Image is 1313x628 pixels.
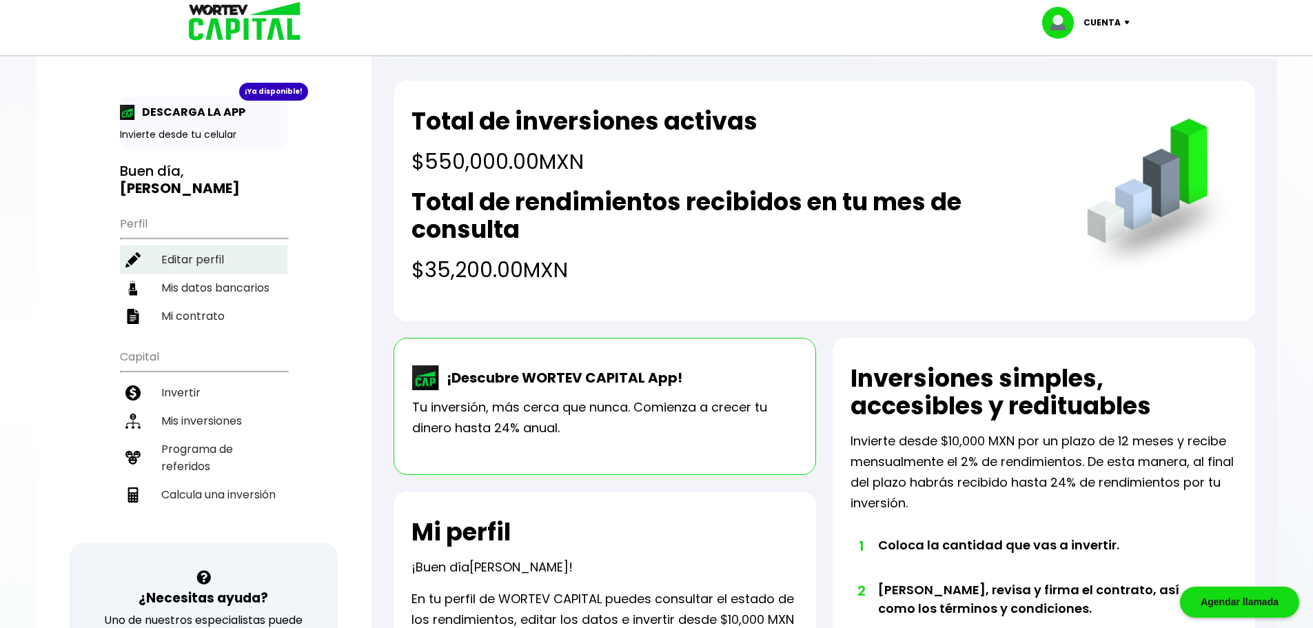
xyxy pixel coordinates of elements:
[411,108,757,135] h2: Total de inversiones activas
[1083,12,1121,33] p: Cuenta
[120,163,287,197] h3: Buen día,
[851,431,1237,514] p: Invierte desde $10,000 MXN por un plazo de 12 meses y recibe mensualmente el 2% de rendimientos. ...
[125,450,141,465] img: recomiendanos-icon.9b8e9327.svg
[857,536,864,556] span: 1
[878,536,1199,580] li: Coloca la cantidad que vas a invertir.
[1180,587,1299,618] div: Agendar llamada
[411,518,511,546] h2: Mi perfil
[411,557,573,578] p: ¡Buen día !
[125,414,141,429] img: inversiones-icon.6695dc30.svg
[120,302,287,330] a: Mi contrato
[411,254,1059,285] h4: $35,200.00 MXN
[239,83,308,101] div: ¡Ya disponible!
[851,365,1237,420] h2: Inversiones simples, accesibles y redituables
[120,245,287,274] a: Editar perfil
[125,309,141,324] img: contrato-icon.f2db500c.svg
[125,281,141,296] img: datos-icon.10cf9172.svg
[120,274,287,302] a: Mis datos bancarios
[125,385,141,401] img: invertir-icon.b3b967d7.svg
[411,188,1059,243] h2: Total de rendimientos recibidos en tu mes de consulta
[1042,7,1083,39] img: profile-image
[469,558,569,576] span: [PERSON_NAME]
[411,146,757,177] h4: $550,000.00 MXN
[1121,21,1139,25] img: icon-down
[120,341,287,543] ul: Capital
[857,580,864,601] span: 2
[412,365,440,390] img: wortev-capital-app-icon
[120,480,287,509] a: Calcula una inversión
[120,128,287,142] p: Invierte desde tu celular
[120,378,287,407] a: Invertir
[120,179,240,198] b: [PERSON_NAME]
[125,487,141,503] img: calculadora-icon.17d418c4.svg
[1081,119,1237,275] img: grafica.516fef24.png
[412,397,797,438] p: Tu inversión, más cerca que nunca. Comienza a crecer tu dinero hasta 24% anual.
[440,367,682,388] p: ¡Descubre WORTEV CAPITAL App!
[125,252,141,267] img: editar-icon.952d3147.svg
[120,105,135,120] img: app-icon
[135,103,245,121] p: DESCARGA LA APP
[120,407,287,435] a: Mis inversiones
[120,435,287,480] a: Programa de referidos
[139,588,268,608] h3: ¿Necesitas ayuda?
[120,208,287,330] ul: Perfil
